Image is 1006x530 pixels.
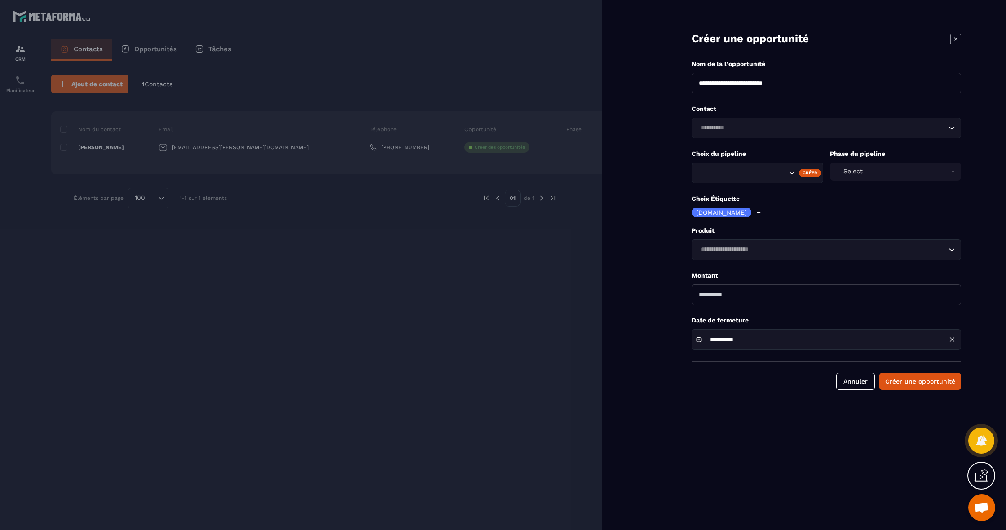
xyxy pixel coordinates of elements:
input: Search for option [697,123,946,133]
input: Search for option [697,168,786,178]
div: Créer [799,169,821,177]
p: [DOMAIN_NAME] [696,209,747,216]
div: Search for option [692,118,961,138]
p: Choix du pipeline [692,150,823,158]
p: Produit [692,226,961,235]
button: Annuler [836,373,875,390]
p: Choix Étiquette [692,194,961,203]
input: Search for option [697,245,946,255]
p: Date de fermeture [692,316,961,325]
p: Nom de la l'opportunité [692,60,961,68]
p: Créer une opportunité [692,31,809,46]
p: Contact [692,105,961,113]
p: Phase du pipeline [830,150,962,158]
button: Créer une opportunité [879,373,961,390]
p: Montant [692,271,961,280]
div: Ouvrir le chat [968,494,995,521]
div: Search for option [692,163,823,183]
div: Search for option [692,239,961,260]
